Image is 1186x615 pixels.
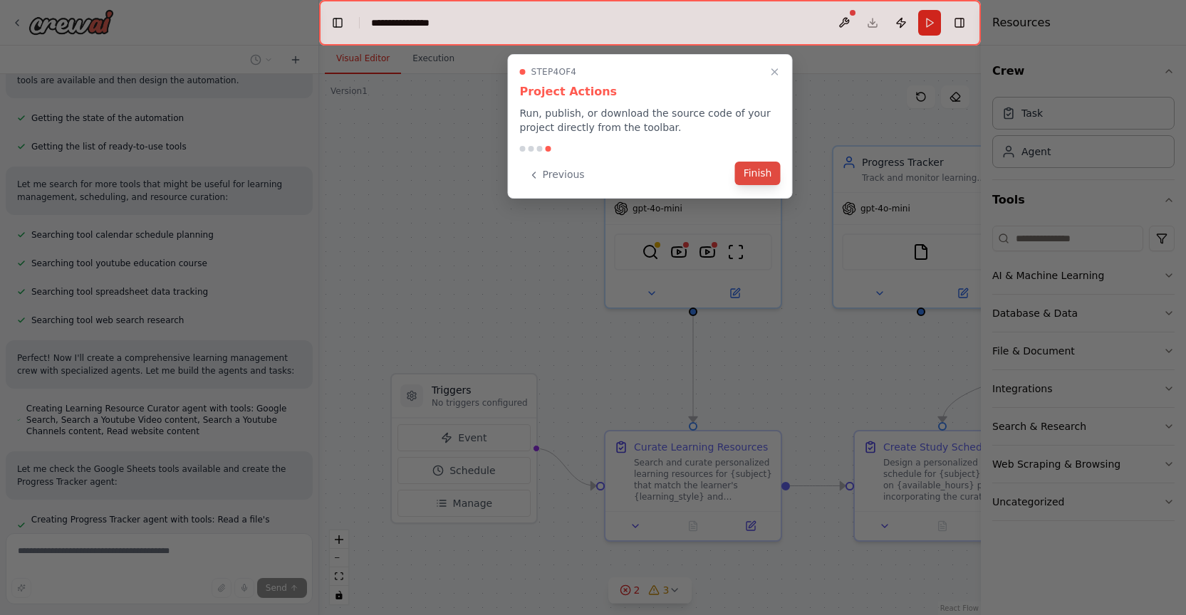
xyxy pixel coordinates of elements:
[766,63,784,80] button: Close walkthrough
[520,163,593,186] button: Previous
[531,66,577,78] span: Step 4 of 4
[735,162,781,185] button: Finish
[328,13,348,33] button: Hide left sidebar
[520,106,781,135] p: Run, publish, or download the source code of your project directly from the toolbar.
[520,83,781,100] h3: Project Actions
